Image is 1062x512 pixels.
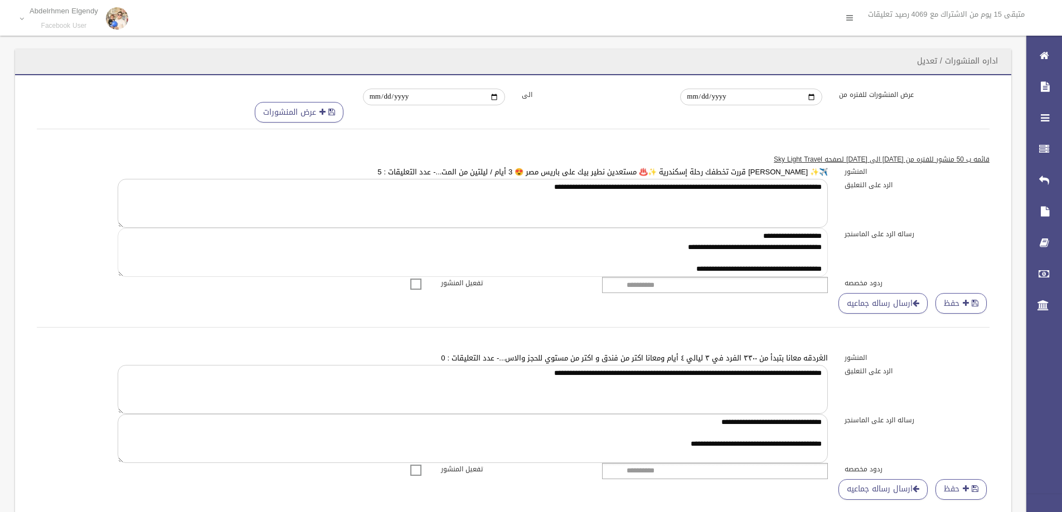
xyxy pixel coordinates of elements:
[441,351,828,365] a: الغردقه معانا بتبدأ من ٣٣٠٠ الفرد في ٣ ليالي ٤ أيام ومعانا اكتر من فندق و اكتر من مستوي للحجز وال...
[255,102,343,123] button: عرض المنشورات
[836,463,998,475] label: ردود مخصصه
[838,479,928,500] a: ارسال رساله جماعيه
[935,479,987,500] button: حفظ
[774,153,990,165] u: قائمه ب 50 منشور للفتره من [DATE] الى [DATE] لصفحه Sky Light Travel
[831,89,990,101] label: عرض المنشورات للفتره من
[433,463,594,475] label: تفعيل المنشور
[836,277,998,289] label: ردود مخصصه
[836,365,998,377] label: الرد على التعليق
[30,7,98,15] p: Abdelrhmen Elgendy
[935,293,987,314] button: حفظ
[377,165,828,179] a: ✈️✨ [PERSON_NAME] قررت تخطفك رحلة إسكندرية ✨♨️ مستعدين نطير بيك على باريس مصر 😍 3 أيام / ليلتين م...
[904,50,1011,72] header: اداره المنشورات / تعديل
[836,165,998,178] label: المنشور
[513,89,672,101] label: الى
[836,179,998,191] label: الرد على التعليق
[836,414,998,426] label: رساله الرد على الماسنجر
[433,277,594,289] label: تفعيل المنشور
[836,228,998,240] label: رساله الرد على الماسنجر
[836,352,998,364] label: المنشور
[30,22,98,30] small: Facebook User
[838,293,928,314] a: ارسال رساله جماعيه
